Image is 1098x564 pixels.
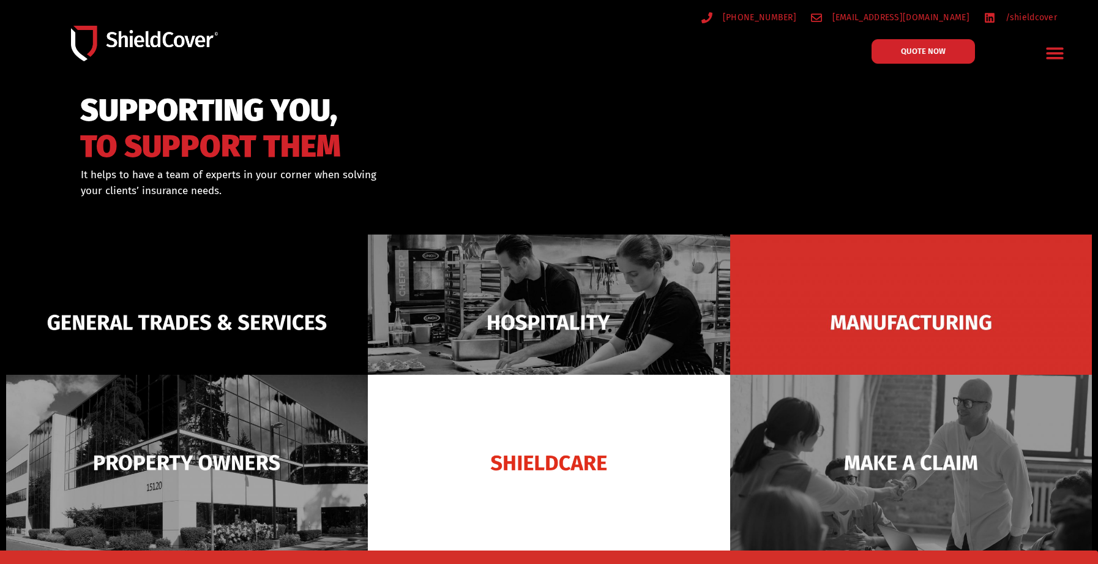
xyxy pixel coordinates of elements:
img: Shield-Cover-Underwriting-Australia-logo-full [71,26,218,62]
span: /shieldcover [1003,10,1058,25]
span: [EMAIL_ADDRESS][DOMAIN_NAME] [829,10,969,25]
span: [PHONE_NUMBER] [720,10,796,25]
span: SUPPORTING YOU, [80,98,341,123]
p: your clients’ insurance needs. [81,183,611,199]
div: Menu Toggle [1041,39,1070,67]
a: [EMAIL_ADDRESS][DOMAIN_NAME] [811,10,969,25]
span: QUOTE NOW [901,47,946,55]
a: QUOTE NOW [872,39,975,64]
a: /shieldcover [984,10,1057,25]
div: It helps to have a team of experts in your corner when solving [81,167,611,198]
a: [PHONE_NUMBER] [701,10,796,25]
